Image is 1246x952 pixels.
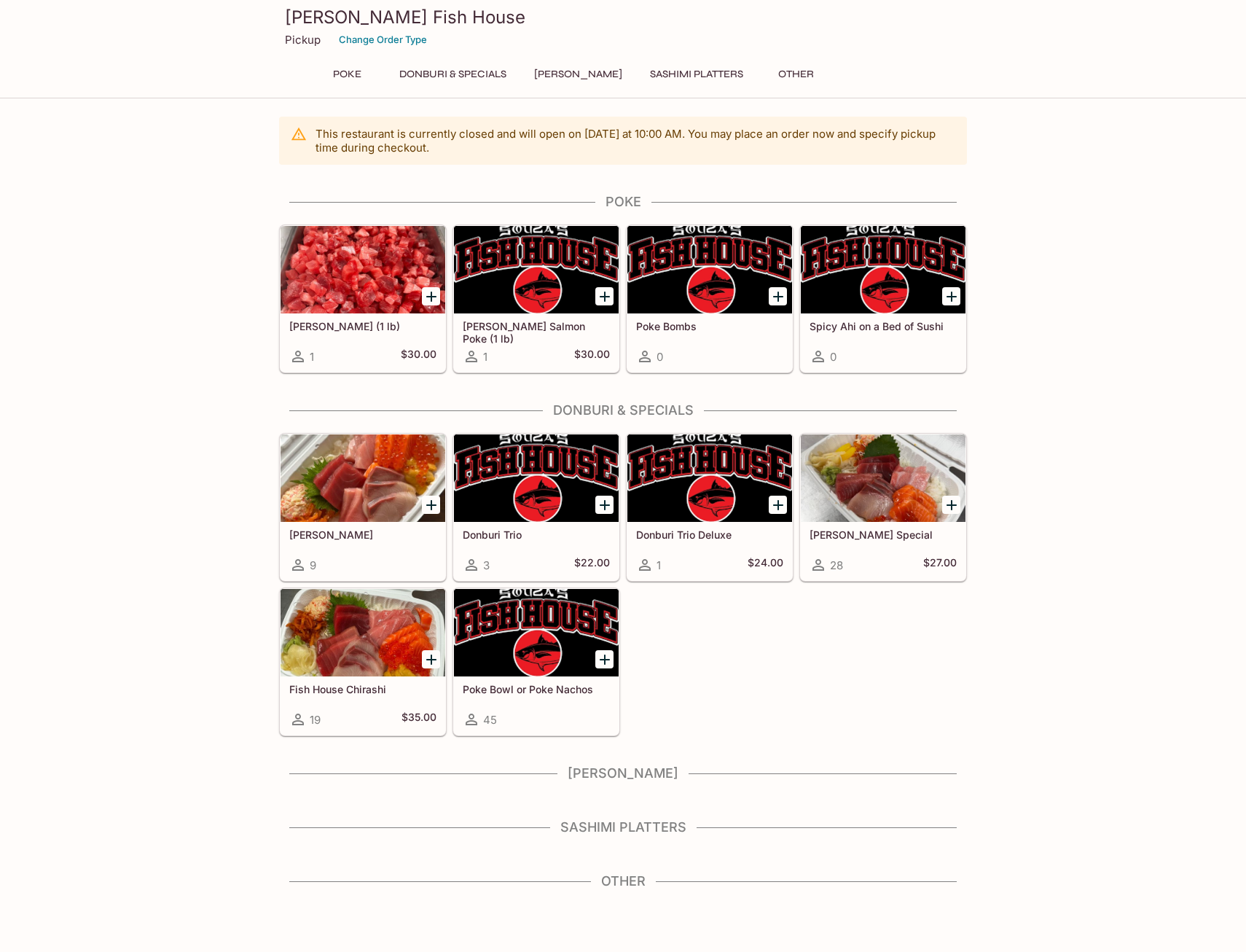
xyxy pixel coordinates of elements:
[314,64,380,85] button: Poke
[574,556,610,574] h5: $22.00
[636,528,783,541] h5: Donburi Trio Deluxe
[401,348,436,365] h5: $30.00
[422,496,440,514] button: Add Sashimi Donburis
[310,713,321,727] span: 19
[483,713,497,727] span: 45
[454,226,619,313] div: Ora King Salmon Poke (1 lb)
[285,33,321,47] p: Pickup
[574,348,610,365] h5: $30.00
[289,683,436,695] h5: Fish House Chirashi
[310,350,314,364] span: 1
[289,320,436,332] h5: [PERSON_NAME] (1 lb)
[483,350,487,364] span: 1
[810,320,957,332] h5: Spicy Ahi on a Bed of Sushi
[627,434,793,581] a: Donburi Trio Deluxe1$24.00
[800,225,966,372] a: Spicy Ahi on a Bed of Sushi0
[310,558,316,572] span: 9
[422,287,440,305] button: Add Ahi Poke (1 lb)
[763,64,828,85] button: Other
[942,496,960,514] button: Add Souza Special
[279,194,967,210] h4: Poke
[627,226,792,313] div: Poke Bombs
[289,528,436,541] h5: [PERSON_NAME]
[453,225,619,372] a: [PERSON_NAME] Salmon Poke (1 lb)1$30.00
[769,496,787,514] button: Add Donburi Trio Deluxe
[281,226,445,313] div: Ahi Poke (1 lb)
[657,558,661,572] span: 1
[463,528,610,541] h5: Donburi Trio
[595,650,614,668] button: Add Poke Bowl or Poke Nachos
[454,589,619,676] div: Poke Bowl or Poke Nachos
[401,711,436,728] h5: $35.00
[595,287,614,305] button: Add Ora King Salmon Poke (1 lb)
[830,350,836,364] span: 0
[332,28,434,51] button: Change Order Type
[285,6,961,28] h3: [PERSON_NAME] Fish House
[280,225,446,372] a: [PERSON_NAME] (1 lb)1$30.00
[279,765,967,781] h4: [PERSON_NAME]
[281,434,445,522] div: Sashimi Donburis
[316,127,955,155] p: This restaurant is currently closed and will open on [DATE] at 10:00 AM . You may place an order ...
[463,320,610,344] h5: [PERSON_NAME] Salmon Poke (1 lb)
[627,434,792,522] div: Donburi Trio Deluxe
[281,589,445,676] div: Fish House Chirashi
[923,556,957,574] h5: $27.00
[800,434,966,581] a: [PERSON_NAME] Special28$27.00
[801,434,965,522] div: Souza Special
[453,434,619,581] a: Donburi Trio3$22.00
[830,558,843,572] span: 28
[279,819,967,835] h4: Sashimi Platters
[595,496,614,514] button: Add Donburi Trio
[627,225,793,372] a: Poke Bombs0
[279,402,967,418] h4: Donburi & Specials
[280,588,446,736] a: Fish House Chirashi19$35.00
[391,64,514,85] button: Donburi & Specials
[942,287,960,305] button: Add Spicy Ahi on a Bed of Sushi
[657,350,663,364] span: 0
[769,287,787,305] button: Add Poke Bombs
[526,64,630,85] button: [PERSON_NAME]
[636,320,783,332] h5: Poke Bombs
[748,556,783,574] h5: $24.00
[463,683,610,695] h5: Poke Bowl or Poke Nachos
[801,226,965,313] div: Spicy Ahi on a Bed of Sushi
[453,588,619,736] a: Poke Bowl or Poke Nachos45
[422,650,440,668] button: Add Fish House Chirashi
[810,528,957,541] h5: [PERSON_NAME] Special
[454,434,619,522] div: Donburi Trio
[642,64,751,85] button: Sashimi Platters
[483,558,490,572] span: 3
[280,434,446,581] a: [PERSON_NAME]9
[279,873,967,889] h4: Other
